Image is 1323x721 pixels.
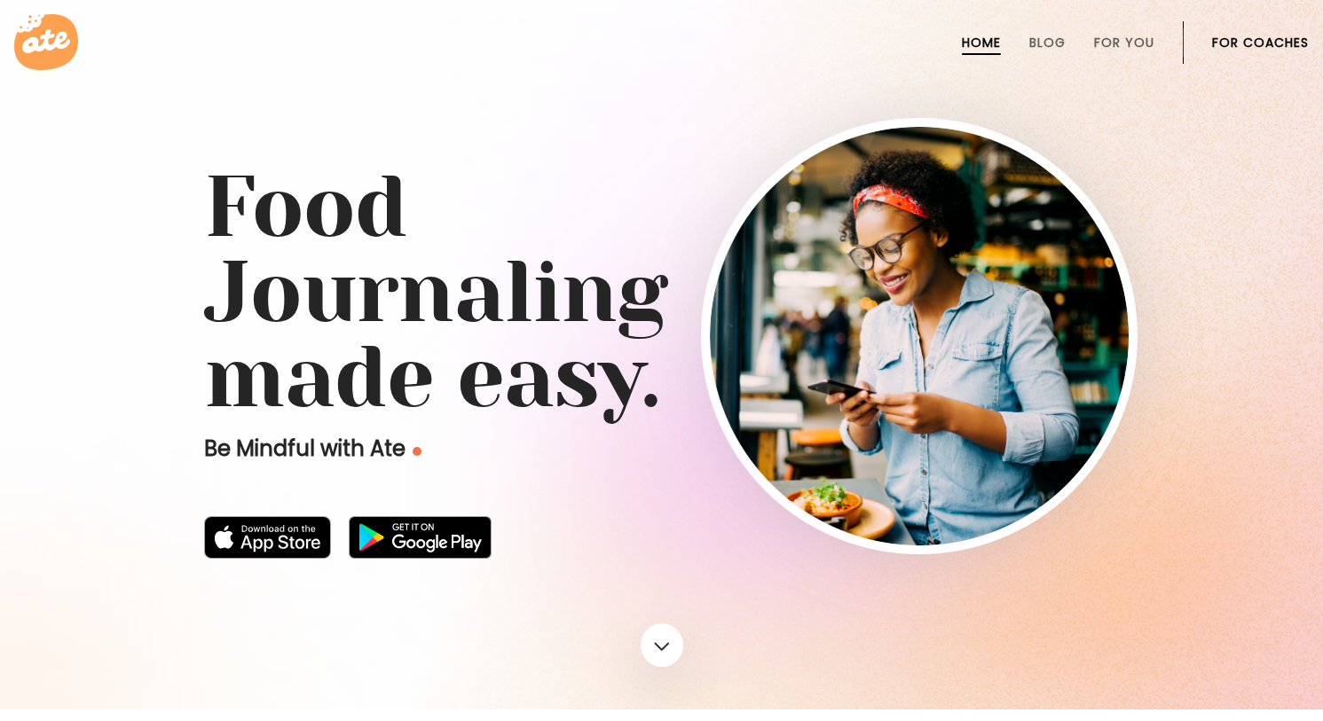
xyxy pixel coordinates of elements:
[1212,35,1309,50] a: For Coaches
[349,516,492,559] img: badge-download-google.png
[1094,35,1154,50] a: For You
[204,435,701,463] p: Be Mindful with Ate
[962,35,1001,50] a: Home
[204,516,332,559] img: badge-download-apple.svg
[710,127,1129,545] img: home-hero-img-rounded.png
[204,165,1120,420] h1: Food Journaling made easy.
[1029,35,1066,50] a: Blog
